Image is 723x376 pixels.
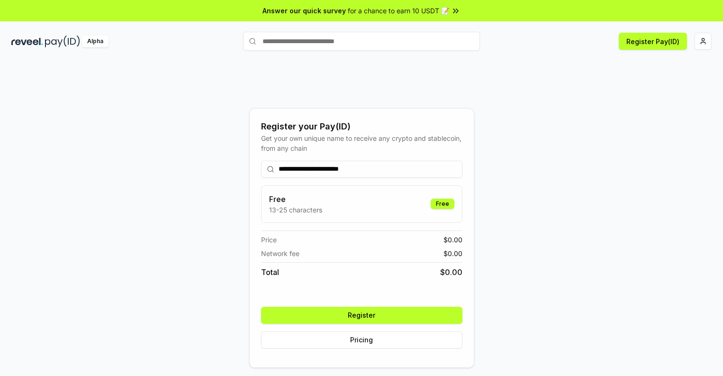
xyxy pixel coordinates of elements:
[261,235,277,245] span: Price
[261,307,462,324] button: Register
[261,331,462,348] button: Pricing
[262,6,346,16] span: Answer our quick survey
[431,199,454,209] div: Free
[82,36,108,47] div: Alpha
[619,33,687,50] button: Register Pay(ID)
[261,133,462,153] div: Get your own unique name to receive any crypto and stablecoin, from any chain
[269,205,322,215] p: 13-25 characters
[269,193,322,205] h3: Free
[11,36,43,47] img: reveel_dark
[261,120,462,133] div: Register your Pay(ID)
[261,266,279,278] span: Total
[443,248,462,258] span: $ 0.00
[440,266,462,278] span: $ 0.00
[261,248,299,258] span: Network fee
[348,6,449,16] span: for a chance to earn 10 USDT 📝
[443,235,462,245] span: $ 0.00
[45,36,80,47] img: pay_id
